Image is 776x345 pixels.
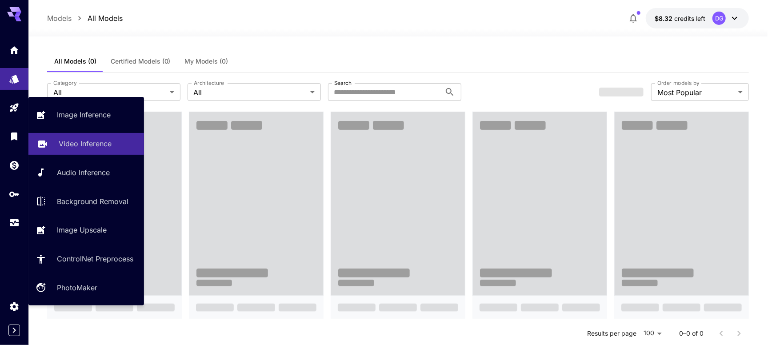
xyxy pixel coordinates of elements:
span: credits left [674,15,705,22]
p: PhotoMaker [57,282,97,293]
span: Certified Models (0) [111,57,171,65]
div: Library [9,131,20,142]
a: PhotoMaker [28,277,144,299]
div: Home [9,44,20,56]
div: DG [712,12,726,25]
label: Search [334,79,352,87]
label: Order models by [657,79,700,87]
a: Audio Inference [28,162,144,184]
span: All Models (0) [54,57,96,65]
p: Video Inference [59,138,112,149]
button: $8.31569 [646,8,749,28]
div: Settings [9,301,20,312]
p: Image Upscale [57,225,107,235]
div: 100 [640,327,665,340]
span: My Models (0) [185,57,228,65]
p: 0–0 of 0 [679,329,704,338]
span: Most Popular [657,87,735,98]
a: ControlNet Preprocess [28,248,144,270]
p: Image Inference [57,109,111,120]
span: All [194,87,307,98]
div: $8.31569 [655,14,705,23]
label: Category [53,79,77,87]
p: Results per page [587,329,636,338]
a: Video Inference [28,133,144,155]
p: Models [47,13,72,24]
div: API Keys [9,189,20,200]
label: Architecture [194,79,224,87]
a: Background Removal [28,190,144,212]
span: $8.32 [655,15,674,22]
p: ControlNet Preprocess [57,253,133,264]
button: Expand sidebar [8,325,20,336]
nav: breadcrumb [47,13,123,24]
span: All [53,87,166,98]
a: Image Inference [28,104,144,126]
p: All Models [88,13,123,24]
p: Background Removal [57,196,128,207]
div: Wallet [9,160,20,171]
div: Playground [9,102,20,113]
div: Models [9,71,20,82]
a: Image Upscale [28,219,144,241]
div: Usage [9,217,20,229]
p: Audio Inference [57,167,110,178]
